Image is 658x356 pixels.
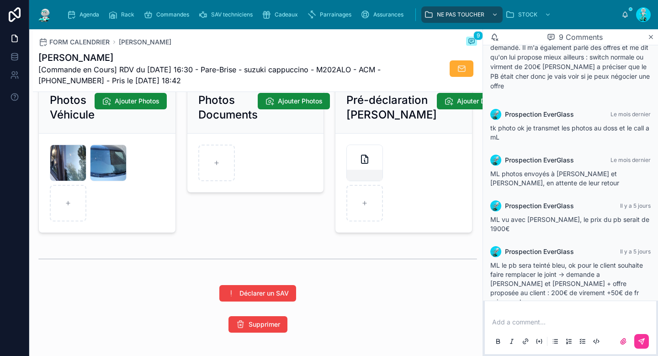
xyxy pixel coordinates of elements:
h2: Photos Documents [198,93,258,122]
span: Prospection EverGlass [505,110,574,119]
p: ML Vu avec [PERSON_NAME] et [PERSON_NAME], ils auraient trouvé le PB de M. mais pour etre sur il ... [490,14,651,91]
span: [Commande en Cours] RDV du [DATE] 16:30 - Pare-Brise - suzuki cappuccino - M202ALO - ACM - [PHONE... [38,64,409,86]
span: 9 [473,31,483,40]
a: FORM CALENDRIER [38,38,110,47]
span: Ajouter Photos [278,97,323,106]
span: Il y a 5 jours [620,202,651,209]
button: Ajouter Photos [258,93,330,109]
span: ML vu avec [PERSON_NAME], le prix du pb serait de 1900€ [490,216,649,232]
span: Déclarer un SAV [239,289,289,298]
span: Agenda [80,11,99,18]
a: Agenda [64,6,106,23]
span: NE PAS TOUCHER [437,11,484,18]
span: STOCK [518,11,537,18]
span: Cadeaux [275,11,298,18]
span: tk photo ok je transmet les photos au doss et le call a mL [490,124,649,141]
span: Ajouter Doc [457,97,493,106]
span: Supprimer [249,320,280,329]
span: Ajouter Photos [115,97,159,106]
img: App logo [37,7,53,22]
span: Assurances [373,11,403,18]
span: Il y a 5 jours [620,248,651,255]
a: Commandes [141,6,196,23]
h2: Pré-déclaration [PERSON_NAME] [346,93,437,122]
button: 9 [466,37,477,48]
span: Le mois dernier [610,111,651,118]
a: [PERSON_NAME] [119,38,171,47]
a: SAV techniciens [196,6,259,23]
a: STOCK [503,6,556,23]
button: Ajouter Doc [437,93,500,109]
span: Parrainages [320,11,351,18]
h1: [PERSON_NAME] [38,51,409,64]
span: SAV techniciens [211,11,253,18]
span: FORM CALENDRIER [49,38,110,47]
span: Prospection EverGlass [505,201,574,210]
span: 9 Comments [559,32,603,43]
a: Assurances [358,6,410,23]
span: ML photos envoyés à [PERSON_NAME] et [PERSON_NAME], en attente de leur retour [490,170,619,187]
a: Cadeaux [259,6,304,23]
button: Déclarer un SAV [219,285,296,302]
h2: Photos Véhicule [50,93,95,122]
span: Le mois dernier [610,156,651,163]
a: NE PAS TOUCHER [421,6,503,23]
button: Supprimer [228,316,287,333]
span: Rack [121,11,134,18]
div: scrollable content [60,5,621,25]
span: Prospection EverGlass [505,247,574,256]
a: Parrainages [304,6,358,23]
span: Prospection EverGlass [505,156,574,165]
button: Ajouter Photos [95,93,167,109]
span: ML le pb sera teinté bleu, ok pour le client souhaite faire remplacer le joint -> demande a [PERS... [490,261,643,306]
a: Rack [106,6,141,23]
span: Commandes [156,11,189,18]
